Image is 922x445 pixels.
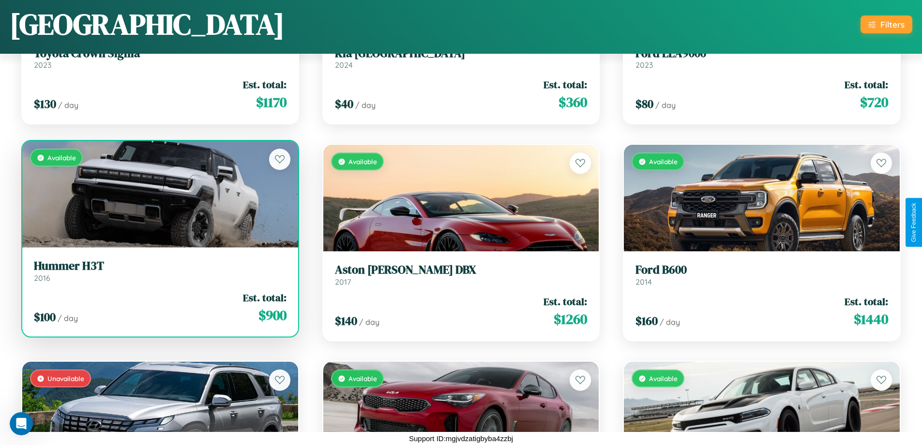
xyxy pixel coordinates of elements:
[335,96,353,112] span: $ 40
[58,313,78,323] span: / day
[544,77,587,92] span: Est. total:
[845,77,888,92] span: Est. total:
[655,100,676,110] span: / day
[635,60,653,70] span: 2023
[544,294,587,308] span: Est. total:
[335,277,351,287] span: 2017
[10,412,33,435] iframe: Intercom live chat
[243,77,287,92] span: Est. total:
[34,46,287,70] a: Toyota Crown Signia2023
[409,432,513,445] p: Support ID: mgjvdzatigbyba4zzbj
[258,306,287,325] span: $ 900
[335,263,588,277] h3: Aston [PERSON_NAME] DBX
[880,19,905,30] div: Filters
[58,100,78,110] span: / day
[335,60,353,70] span: 2024
[335,46,588,61] h3: Kia [GEOGRAPHIC_DATA]
[635,313,658,329] span: $ 160
[348,374,377,383] span: Available
[845,294,888,308] span: Est. total:
[649,157,678,166] span: Available
[34,309,56,325] span: $ 100
[635,263,888,277] h3: Ford B600
[635,96,653,112] span: $ 80
[359,317,379,327] span: / day
[554,309,587,329] span: $ 1260
[34,259,287,273] h3: Hummer H3T
[348,157,377,166] span: Available
[335,263,588,287] a: Aston [PERSON_NAME] DBX2017
[635,263,888,287] a: Ford B6002014
[660,317,680,327] span: / day
[34,259,287,283] a: Hummer H3T2016
[34,96,56,112] span: $ 130
[854,309,888,329] span: $ 1440
[10,4,285,44] h1: [GEOGRAPHIC_DATA]
[335,313,357,329] span: $ 140
[860,92,888,112] span: $ 720
[649,374,678,383] span: Available
[243,291,287,305] span: Est. total:
[910,203,917,242] div: Give Feedback
[256,92,287,112] span: $ 1170
[47,153,76,162] span: Available
[355,100,376,110] span: / day
[47,374,84,383] span: Unavailable
[34,273,50,283] span: 2016
[635,277,652,287] span: 2014
[635,46,888,70] a: Ford LLA90002023
[335,46,588,70] a: Kia [GEOGRAPHIC_DATA]2024
[861,15,912,33] button: Filters
[559,92,587,112] span: $ 360
[34,60,51,70] span: 2023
